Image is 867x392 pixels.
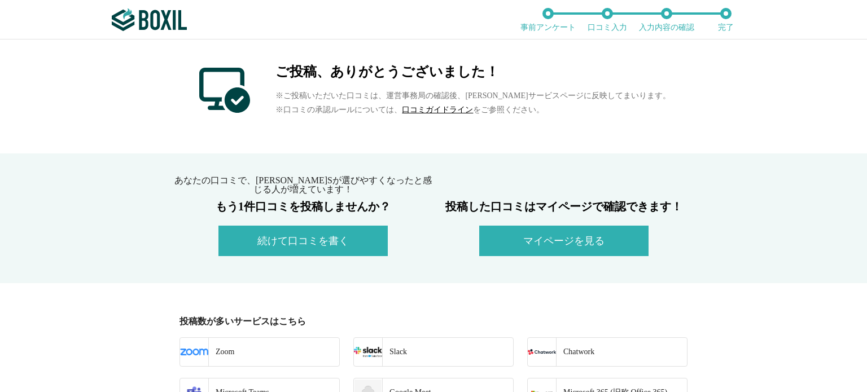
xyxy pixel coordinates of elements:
div: Slack [382,338,407,366]
div: Chatwork [556,338,594,366]
a: 口コミガイドライン [402,105,473,114]
li: 口コミ入力 [577,8,637,32]
a: Chatwork [527,337,688,367]
button: 続けて口コミを書く [218,226,388,256]
a: マイページを見る [479,237,649,246]
li: 事前アンケート [518,8,577,32]
li: 完了 [696,8,755,32]
p: ※口コミの承認ルールについては、 をご参照ください。 [275,103,670,117]
p: ※ご投稿いただいた口コミは、運営事務局の確認後、[PERSON_NAME]サービスページに反映してまいります。 [275,89,670,103]
div: 投稿数が多いサービスはこちら [179,317,694,326]
li: 入力内容の確認 [637,8,696,32]
h3: 投稿した口コミはマイページで確認できます！ [433,201,694,212]
h2: ご投稿、ありがとうございました！ [275,65,670,78]
div: Zoom [208,338,234,366]
h3: もう1件口コミを投稿しませんか？ [173,201,433,212]
a: Zoom [179,337,340,367]
img: ボクシルSaaS_ロゴ [112,8,187,31]
span: あなたの口コミで、[PERSON_NAME]Sが選びやすくなったと感じる人が増えています！ [174,175,432,194]
button: マイページを見る [479,226,649,256]
a: Slack [353,337,514,367]
a: 続けて口コミを書く [218,237,388,246]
